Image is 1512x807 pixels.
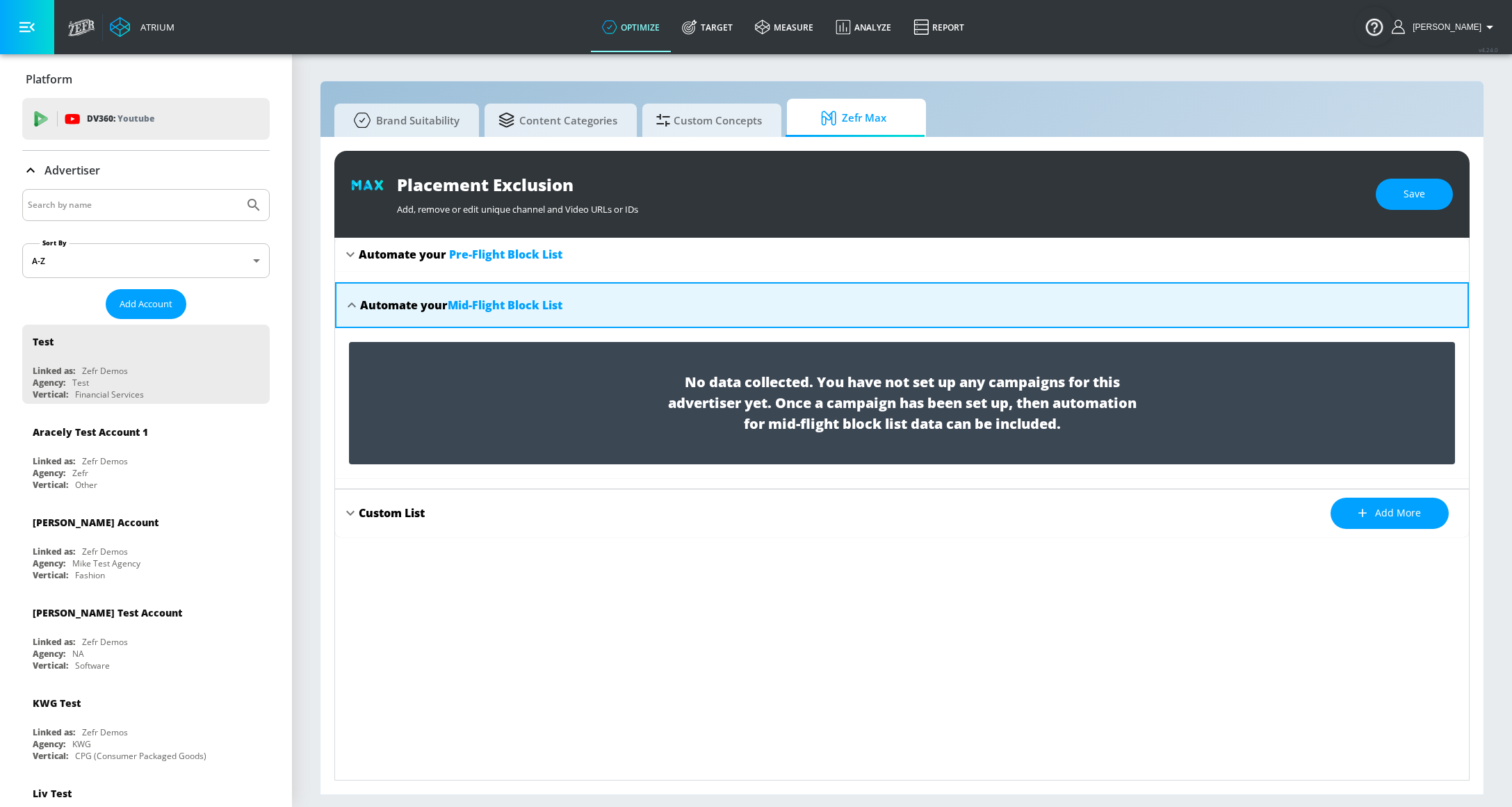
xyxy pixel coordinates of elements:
[22,505,270,585] div: [PERSON_NAME] AccountLinked as:Zefr DemosAgency:Mike Test AgencyVertical:Fashion
[106,289,186,319] button: Add Account
[75,569,105,581] div: Fashion
[448,297,562,313] span: Mid-Flight Block List
[75,750,206,762] div: CPG (Consumer Packaged Goods)
[33,738,65,750] div: Agency:
[22,325,270,404] div: TestLinked as:Zefr DemosAgency:TestVertical:Financial Services
[22,151,270,190] div: Advertiser
[1479,46,1498,54] span: v 4.24.0
[82,365,128,377] div: Zefr Demos
[75,389,144,400] div: Financial Services
[359,247,562,262] div: Automate your
[75,660,110,671] div: Software
[22,243,270,278] div: A-Z
[335,489,1469,537] div: Custom ListAdd more
[110,17,174,38] a: Atrium
[33,557,65,569] div: Agency:
[591,2,671,52] a: optimize
[348,104,460,137] span: Brand Suitability
[22,415,270,494] div: Aracely Test Account 1Linked as:Zefr DemosAgency:ZefrVertical:Other
[28,196,238,214] input: Search by name
[82,726,128,738] div: Zefr Demos
[22,686,270,765] div: KWG TestLinked as:Zefr DemosAgency:KWGVertical:CPG (Consumer Packaged Goods)
[33,365,75,377] div: Linked as:
[72,738,91,750] div: KWG
[744,2,824,52] a: measure
[33,389,68,400] div: Vertical:
[801,101,907,135] span: Zefr Max
[33,636,75,648] div: Linked as:
[82,455,128,467] div: Zefr Demos
[33,726,75,738] div: Linked as:
[397,173,1362,196] div: Placement Exclusion
[120,296,172,312] span: Add Account
[87,111,154,127] p: DV360:
[33,750,68,762] div: Vertical:
[72,648,84,660] div: NA
[671,2,744,52] a: Target
[40,238,70,247] label: Sort By
[22,596,270,675] div: [PERSON_NAME] Test AccountLinked as:Zefr DemosAgency:NAVertical:Software
[335,238,1469,271] div: Automate your Pre-Flight Block List
[22,98,270,140] div: DV360: Youtube
[449,247,562,262] span: Pre-Flight Block List
[33,696,81,710] div: KWG Test
[33,425,148,439] div: Aracely Test Account 1
[33,335,54,348] div: Test
[135,21,174,33] div: Atrium
[33,546,75,557] div: Linked as:
[33,516,158,529] div: [PERSON_NAME] Account
[1358,505,1421,522] span: Add more
[33,606,182,619] div: [PERSON_NAME] Test Account
[72,557,140,569] div: Mike Test Agency
[33,467,65,479] div: Agency:
[1376,179,1453,210] button: Save
[44,163,100,178] p: Advertiser
[902,2,975,52] a: Report
[33,377,65,389] div: Agency:
[72,377,89,389] div: Test
[82,636,128,648] div: Zefr Demos
[656,104,762,137] span: Custom Concepts
[82,546,128,557] div: Zefr Demos
[397,196,1362,215] div: Add, remove or edit unique channel and Video URLs or IDs
[33,660,68,671] div: Vertical:
[360,297,562,313] div: Automate your
[33,787,72,800] div: Liv Test
[1331,498,1449,529] button: Add more
[22,60,270,99] div: Platform
[659,372,1146,434] span: No data collected. You have not set up any campaigns for this advertiser yet. Once a campaign has...
[72,467,88,479] div: Zefr
[26,72,72,87] p: Platform
[359,505,425,521] div: Custom List
[75,479,97,491] div: Other
[33,455,75,467] div: Linked as:
[824,2,902,52] a: Analyze
[117,111,154,126] p: Youtube
[33,648,65,660] div: Agency:
[498,104,617,137] span: Content Categories
[33,569,68,581] div: Vertical:
[1407,22,1481,32] span: login as: uyen.hoang@zefr.com
[335,282,1469,328] div: Automate yourMid-Flight Block List
[1355,7,1394,46] button: Open Resource Center
[33,479,68,491] div: Vertical:
[1404,186,1425,203] span: Save
[1392,19,1498,35] button: [PERSON_NAME]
